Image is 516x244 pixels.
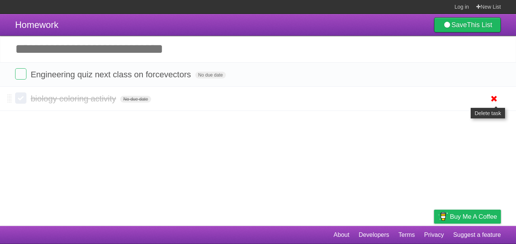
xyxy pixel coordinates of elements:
[15,20,59,30] span: Homework
[15,68,26,80] label: Done
[31,94,118,103] span: biology coloring activity
[467,21,492,29] b: This List
[334,228,349,242] a: About
[434,17,501,32] a: SaveThis List
[438,210,448,223] img: Buy me a coffee
[453,228,501,242] a: Suggest a feature
[450,210,497,223] span: Buy me a coffee
[15,92,26,104] label: Done
[399,228,415,242] a: Terms
[31,70,193,79] span: Engineering quiz next class on forcevectors
[195,72,226,78] span: No due date
[434,210,501,224] a: Buy me a coffee
[120,96,151,103] span: No due date
[358,228,389,242] a: Developers
[424,228,444,242] a: Privacy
